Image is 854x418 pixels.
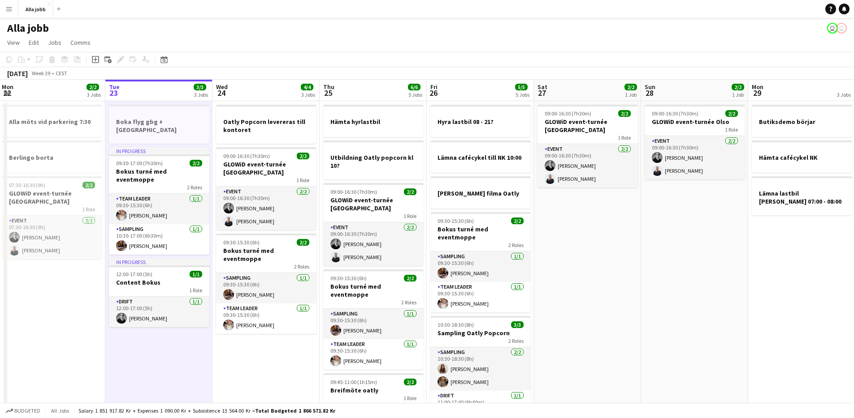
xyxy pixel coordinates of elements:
[109,147,209,255] app-job-card: In progress09:30-17:00 (7h30m)2/2Bokus turné med eventmoppe2 RolesTeam Leader1/109:30-15:30 (6h)[...
[29,38,39,47] span: Edit
[223,153,270,159] span: 09:00-16:30 (7h30m)
[216,105,316,144] app-job-card: Oatly Popcorn levereras till kontoret
[430,329,531,337] h3: Sampling Oatly Popcorn
[323,339,424,370] app-card-role: Team Leader1/109:30-15:30 (6h)[PERSON_NAME]
[322,88,334,98] span: 25
[323,118,424,126] h3: Hämta hyrlastbil
[430,154,531,162] h3: Lämna cafécykel till NK 10:00
[430,282,531,312] app-card-role: Team Leader1/109:30-15:30 (6h)[PERSON_NAME]
[2,141,102,173] div: Berlingo borta
[330,188,377,195] span: 09:00-16:30 (7h30m)
[430,212,531,312] app-job-card: 09:30-15:30 (6h)2/2Bokus turné med eventmoppe2 RolesSampling1/109:30-15:30 (6h)[PERSON_NAME]Team ...
[109,224,209,255] app-card-role: Sampling1/110:30-17:00 (6h30m)[PERSON_NAME]
[430,83,438,91] span: Fri
[56,70,67,77] div: CEST
[430,176,531,209] app-job-card: [PERSON_NAME] filma Oatly
[2,189,102,205] h3: GLOWiD event-turnée [GEOGRAPHIC_DATA]
[7,21,49,35] h1: Alla jobb
[216,83,228,91] span: Wed
[109,194,209,224] app-card-role: Team Leader1/109:30-15:30 (6h)[PERSON_NAME]
[538,105,638,188] div: 09:00-16:30 (7h30m)2/2GLOWiD event-turnée [GEOGRAPHIC_DATA]1 RoleEvent2/209:00-16:30 (7h30m)[PERS...
[109,258,209,265] div: In progress
[408,84,420,90] span: 6/6
[645,136,745,179] app-card-role: Event2/209:00-16:30 (7h30m)[PERSON_NAME][PERSON_NAME]
[438,321,474,328] span: 10:30-18:30 (8h)
[538,118,638,134] h3: GLOWiD event-turnée [GEOGRAPHIC_DATA]
[301,91,315,98] div: 3 Jobs
[296,177,309,183] span: 1 Role
[189,287,202,294] span: 1 Role
[109,167,209,183] h3: Bokus turné med eventmoppe
[109,297,209,327] app-card-role: Drift1/112:00-17:00 (5h)[PERSON_NAME]
[403,213,416,219] span: 1 Role
[836,23,847,34] app-user-avatar: August Löfgren
[752,105,852,137] app-job-card: Butiksdemo börjar
[78,407,335,414] div: Salary 1 851 917.82 kr + Expenses 1 090.00 kr + Subsistence 13 564.00 kr =
[511,218,524,224] span: 2/2
[82,182,95,188] span: 2/2
[109,83,120,91] span: Tue
[538,83,547,91] span: Sat
[401,299,416,306] span: 2 Roles
[87,84,99,90] span: 2/2
[323,105,424,137] app-job-card: Hämta hyrlastbil
[625,91,637,98] div: 1 Job
[9,182,45,188] span: 07:30-16:30 (9h)
[109,258,209,327] app-job-card: In progress12:00-17:00 (5h)1/1Content Bokus1 RoleDrift1/112:00-17:00 (5h)[PERSON_NAME]
[323,282,424,299] h3: Bokus turné med eventmoppe
[752,83,763,91] span: Mon
[511,321,524,328] span: 3/3
[4,406,42,416] button: Budgeted
[430,118,531,126] h3: Hyra lastbil 08 - 21?
[70,38,91,47] span: Comms
[301,84,313,90] span: 4/4
[516,91,529,98] div: 5 Jobs
[294,263,309,270] span: 2 Roles
[14,408,40,414] span: Budgeted
[109,278,209,286] h3: Content Bokus
[323,183,424,266] app-job-card: 09:00-16:30 (7h30m)2/2GLOWiD event-turnée [GEOGRAPHIC_DATA]1 RoleEvent2/209:00-16:30 (7h30m)[PERS...
[109,147,209,154] div: In progress
[187,184,202,191] span: 2 Roles
[190,271,202,277] span: 1/1
[330,275,367,282] span: 09:30-15:30 (6h)
[429,88,438,98] span: 26
[725,126,738,133] span: 1 Role
[645,83,655,91] span: Sun
[194,84,206,90] span: 3/3
[44,37,65,48] a: Jobs
[430,141,531,173] app-job-card: Lämna cafécykel till NK 10:00
[732,91,744,98] div: 1 Job
[30,70,52,77] span: Week 39
[430,347,531,391] app-card-role: Sampling2/210:30-18:30 (8h)[PERSON_NAME][PERSON_NAME]
[323,386,424,394] h3: Breifmöte oatly
[82,206,95,213] span: 1 Role
[752,176,852,215] app-job-card: Lämna lastbil [PERSON_NAME] 07:00 - 08:00
[67,37,94,48] a: Comms
[7,69,28,78] div: [DATE]
[652,110,698,117] span: 09:00-16:30 (7h30m)
[732,84,744,90] span: 2/2
[323,269,424,370] app-job-card: 09:30-15:30 (6h)2/2Bokus turné med eventmoppe2 RolesSampling1/109:30-15:30 (6h)[PERSON_NAME]Team ...
[216,147,316,230] app-job-card: 09:00-16:30 (7h30m)2/2GLOWiD event-turnée [GEOGRAPHIC_DATA]1 RoleEvent2/209:00-16:30 (7h30m)[PERS...
[323,309,424,339] app-card-role: Sampling1/109:30-15:30 (6h)[PERSON_NAME]
[725,110,738,117] span: 2/2
[618,134,631,141] span: 1 Role
[216,118,316,134] h3: Oatly Popcorn levereras till kontoret
[0,88,13,98] span: 22
[297,153,309,159] span: 2/2
[2,216,102,259] app-card-role: Event2/207:30-16:30 (9h)[PERSON_NAME][PERSON_NAME]
[216,273,316,303] app-card-role: Sampling1/109:30-15:30 (6h)[PERSON_NAME]
[190,160,202,166] span: 2/2
[827,23,838,34] app-user-avatar: Emil Hasselberg
[624,84,637,90] span: 2/2
[404,188,416,195] span: 2/2
[116,160,163,166] span: 09:30-17:00 (7h30m)
[645,118,745,126] h3: GLOWiD event-turnée Olso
